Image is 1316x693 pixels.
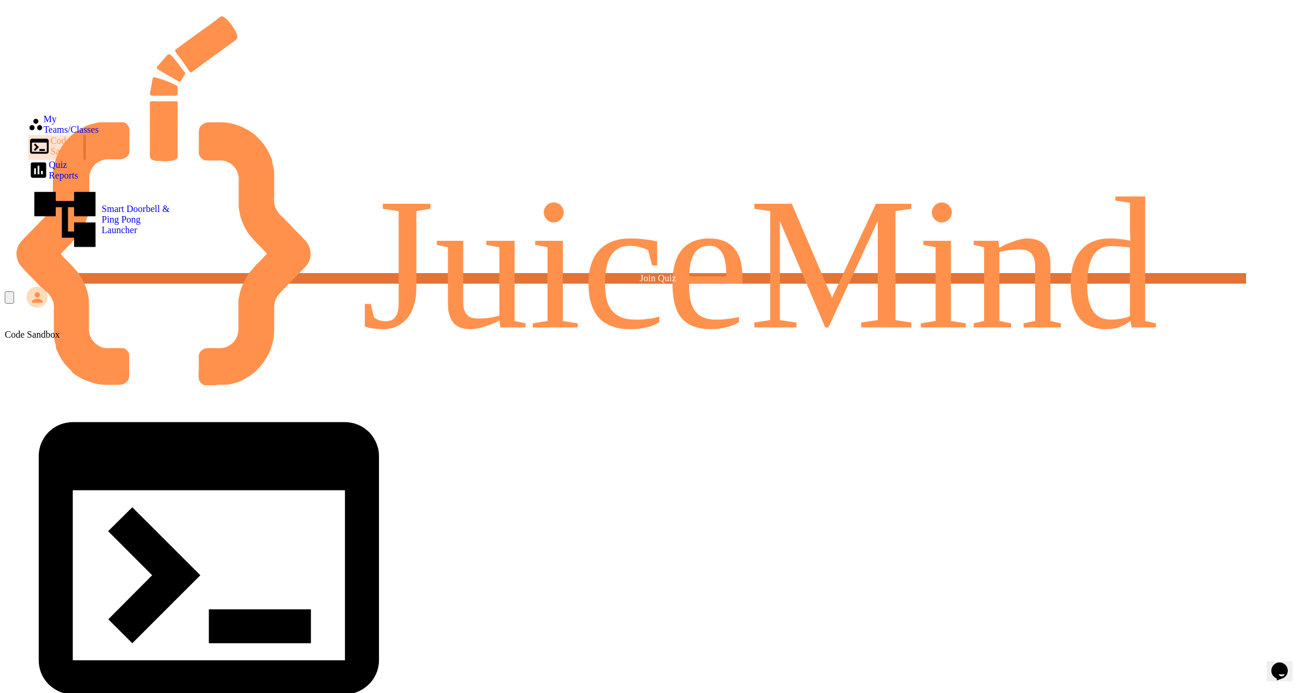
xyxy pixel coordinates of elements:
[5,329,1311,340] div: Code Sandbox
[28,114,99,135] a: My Teams/Classes
[14,284,51,311] div: My Account
[70,273,1246,284] a: Join Quiz
[16,16,1300,385] img: logo-orange.svg
[28,160,78,181] div: Quiz Reports
[28,183,175,256] div: Smart Doorbell & Ping Pong Launcher
[28,183,175,258] a: Smart Doorbell & Ping Pong Launcher
[28,135,86,160] a: Code Sandbox
[28,135,83,157] div: Code Sandbox
[1267,646,1304,681] iframe: chat widget
[28,160,78,183] a: Quiz Reports
[5,291,14,304] div: My Notifications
